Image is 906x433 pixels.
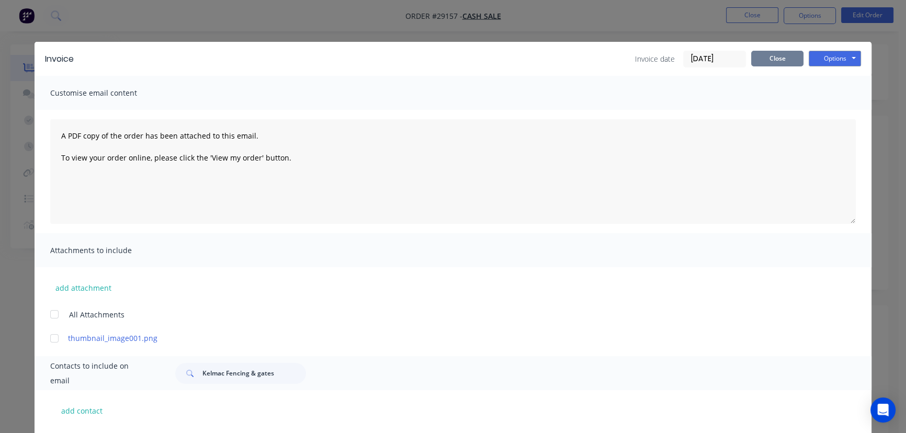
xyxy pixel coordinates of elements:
span: Customise email content [50,86,165,100]
span: Invoice date [635,53,675,64]
input: Search... [202,363,306,384]
div: Invoice [45,53,74,65]
button: add attachment [50,280,117,295]
button: Close [751,51,803,66]
a: thumbnail_image001.png [68,333,807,344]
span: Attachments to include [50,243,165,258]
div: Open Intercom Messenger [870,397,896,423]
button: add contact [50,403,113,418]
span: All Attachments [69,309,124,320]
button: Options [809,51,861,66]
span: Contacts to include on email [50,359,149,388]
textarea: A PDF copy of the order has been attached to this email. To view your order online, please click ... [50,119,856,224]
